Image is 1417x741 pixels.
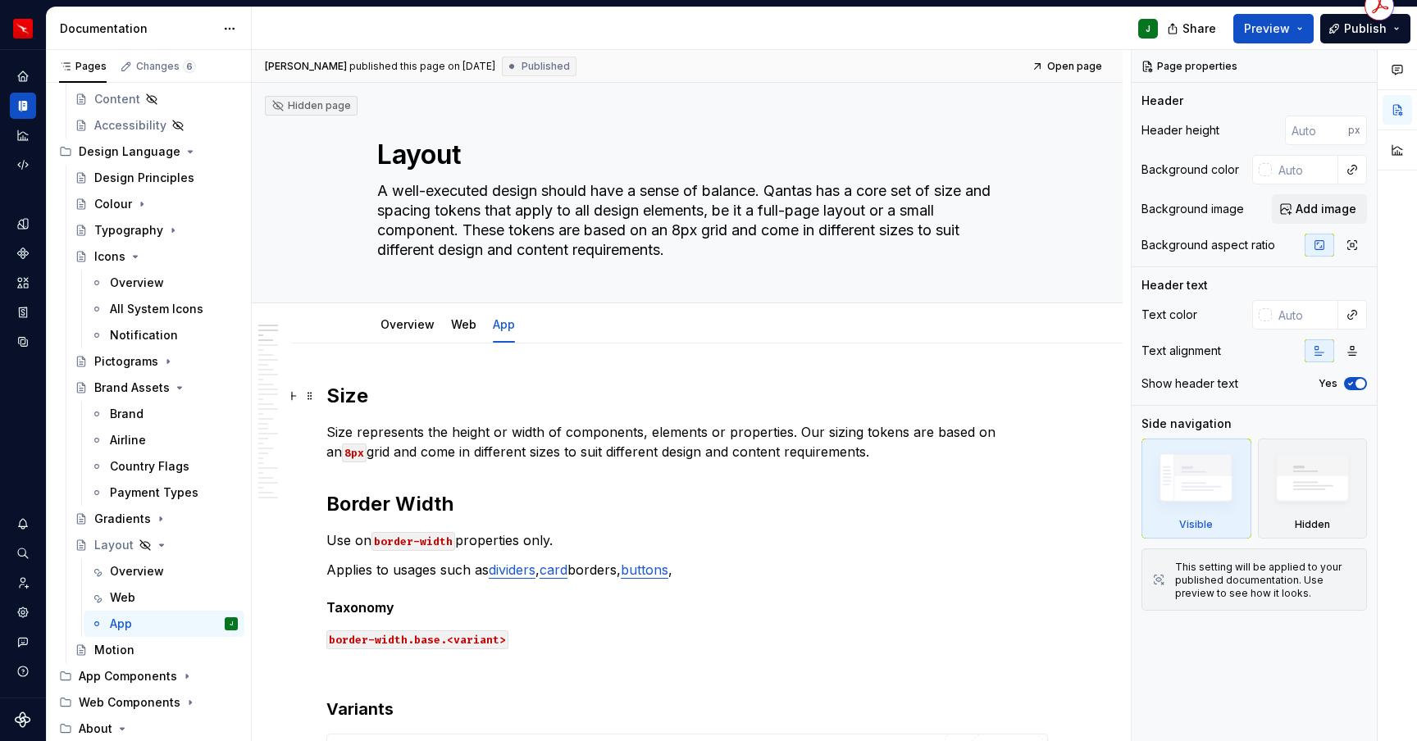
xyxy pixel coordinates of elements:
input: Auto [1285,116,1348,145]
span: Publish [1344,20,1387,37]
a: Overview [84,558,244,584]
label: Yes [1319,377,1337,390]
span: Preview [1244,20,1290,37]
a: Country Flags [84,453,244,480]
div: Pages [59,60,107,73]
div: Background color [1141,161,1239,178]
div: Web [444,307,483,341]
div: Text alignment [1141,343,1221,359]
a: All System Icons [84,296,244,322]
a: Overview [84,270,244,296]
a: Open page [1027,55,1109,78]
a: Overview [380,317,435,331]
a: Settings [10,599,36,625]
button: Notifications [10,511,36,537]
div: Pictograms [94,353,158,370]
button: Publish [1320,14,1410,43]
div: Code automation [10,152,36,178]
div: App Components [79,668,177,684]
div: J [230,616,233,632]
a: Layout [68,532,244,558]
a: dividers [489,561,535,578]
p: Use on properties only. [326,530,1048,550]
div: Gradients [94,511,151,527]
a: Motion [68,637,244,663]
a: card [540,561,567,578]
a: Data sources [10,329,36,355]
div: Web Components [52,689,244,716]
div: App [486,307,522,341]
code: border-width [371,532,455,551]
div: Hidden [1258,439,1368,539]
div: Notification [110,327,178,343]
div: Changes [136,60,196,73]
div: Airline [110,432,146,448]
input: Auto [1272,300,1338,330]
a: Storybook stories [10,299,36,325]
div: Overview [374,307,441,341]
button: Add image [1272,194,1367,224]
button: Share [1159,14,1227,43]
button: Search ⌘K [10,540,36,566]
h2: Size [326,383,1048,409]
div: Header text [1141,277,1208,293]
a: Web [451,317,476,331]
a: Airline [84,427,244,453]
button: Preview [1233,14,1314,43]
p: Size represents the height or width of components, elements or properties. Our sizing tokens are ... [326,422,1048,461]
div: Layout [94,537,134,553]
input: Auto [1272,155,1338,184]
span: Share [1182,20,1216,37]
div: Visible [1141,439,1251,539]
div: Web [110,589,135,606]
button: Contact support [10,629,36,655]
div: Analytics [10,122,36,148]
a: Documentation [10,93,36,119]
a: Accessibility [68,112,244,139]
div: Header height [1141,122,1219,139]
a: Icons [68,243,244,270]
span: 6 [183,60,196,73]
a: Web [84,584,244,611]
div: App [110,616,132,632]
a: App [493,317,515,331]
span: Open page [1047,60,1102,73]
div: Accessibility [94,117,166,134]
div: Header [1141,93,1183,109]
div: Colour [94,196,132,212]
div: Design Language [79,143,180,160]
div: Brand [110,406,144,422]
a: Invite team [10,570,36,596]
div: Typography [94,222,163,239]
h3: Variants [326,698,1048,721]
a: Pictograms [68,348,244,375]
div: Background aspect ratio [1141,237,1275,253]
div: This setting will be applied to your published documentation. Use preview to see how it looks. [1175,561,1356,600]
a: Notification [84,322,244,348]
a: AppJ [84,611,244,637]
div: Hidden page [271,99,351,112]
div: Overview [110,275,164,291]
svg: Supernova Logo [15,711,31,728]
div: Brand Assets [94,380,170,396]
div: Motion [94,642,134,658]
a: Gradients [68,506,244,532]
div: Design tokens [10,211,36,237]
a: Components [10,240,36,266]
a: Payment Types [84,480,244,506]
a: Assets [10,270,36,296]
p: px [1348,124,1360,137]
span: [PERSON_NAME] [265,60,347,73]
div: published this page on [DATE] [349,60,495,73]
div: Overview [110,563,164,580]
div: Content [94,91,140,107]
